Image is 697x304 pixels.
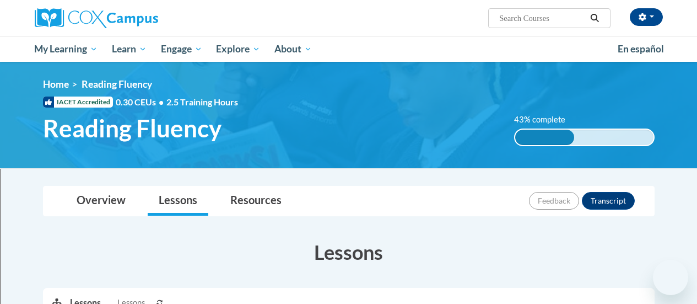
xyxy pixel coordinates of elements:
span: IACET Accredited [43,97,113,108]
div: Main menu [26,36,671,62]
span: Reading Fluency [43,114,221,143]
a: Learn [105,36,154,62]
span: About [274,42,312,56]
a: Cox Campus [35,8,233,28]
button: Account Settings [630,8,663,26]
span: 2.5 Training Hours [166,97,238,107]
iframe: Button to launch messaging window [653,260,688,295]
span: Reading Fluency [82,78,152,90]
button: Search [586,12,603,25]
label: 43% complete [514,114,577,126]
a: En español [610,38,671,61]
span: • [159,97,164,107]
span: En español [618,43,664,55]
img: Cox Campus [35,8,158,28]
a: About [267,36,319,62]
input: Search Courses [498,12,586,25]
div: 43% complete [515,130,575,145]
span: 0.30 CEUs [116,96,166,108]
span: Learn [112,42,147,56]
span: Engage [161,42,202,56]
a: Engage [154,36,209,62]
a: My Learning [28,36,105,62]
a: Home [43,78,69,90]
a: Explore [209,36,267,62]
span: My Learning [34,42,98,56]
span: Explore [216,42,260,56]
